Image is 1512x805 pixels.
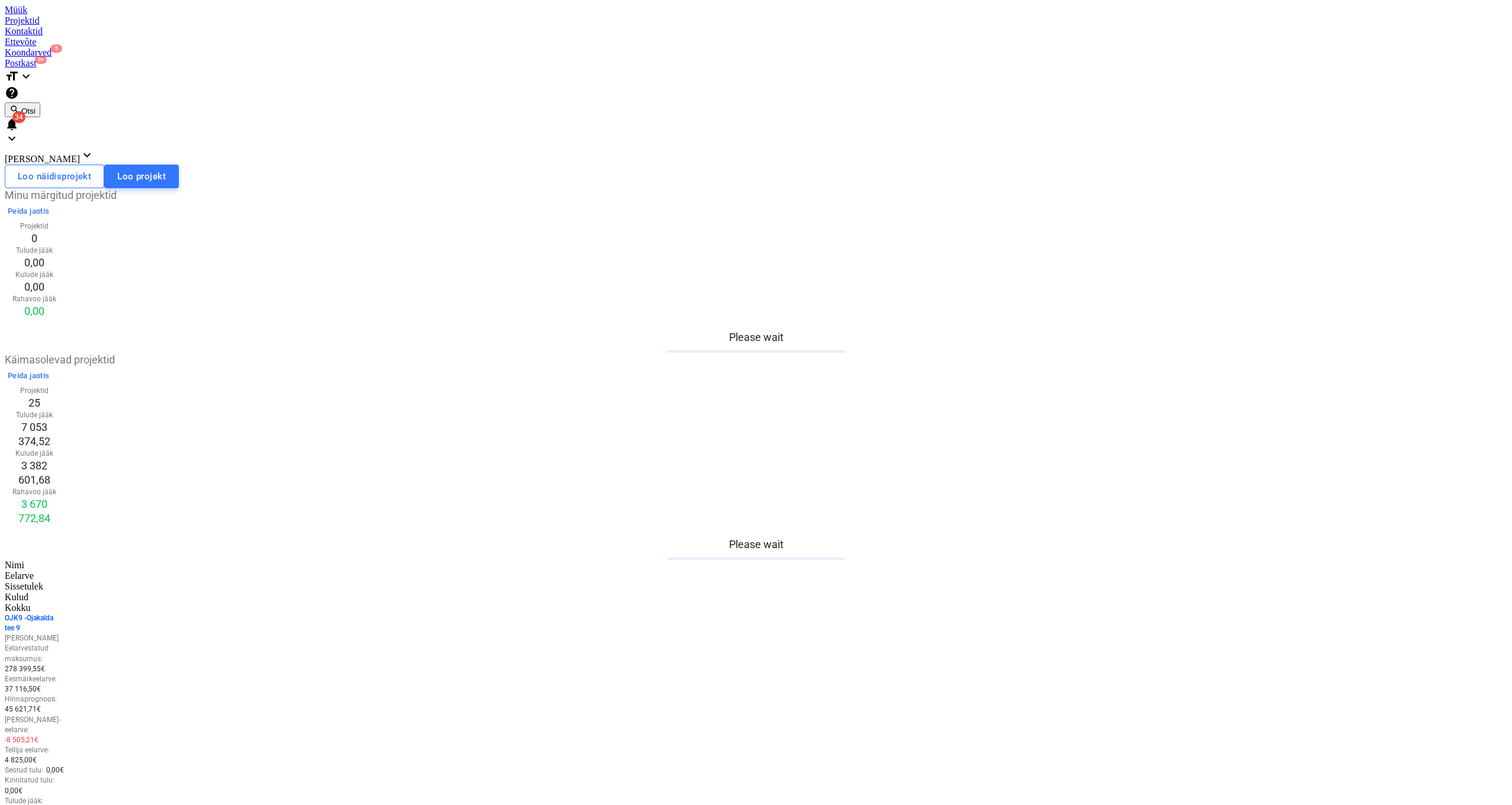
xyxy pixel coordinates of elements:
p: Rahavoo jääk [5,487,64,497]
p: 25 [5,396,64,410]
p: 45 621,71€ [5,704,41,714]
p: 0,00€ [46,765,64,775]
p: Projektid [5,221,64,231]
span: 5 [50,44,62,53]
p: 7 053 374,52 [5,420,64,449]
p: Please wait [667,537,845,552]
p: 0,00 [5,280,64,294]
iframe: Chat Widget [1453,748,1512,805]
p: -8 505,21€ [5,735,38,745]
p: 0,00€ [5,786,23,796]
p: Tulude jääk [5,246,64,256]
i: keyboard_arrow_down [80,148,94,162]
button: Peida jaotis [5,202,52,221]
p: Käimasolevad projektid [5,353,1507,367]
div: Postkast [5,58,1507,69]
span: 34 [12,111,25,123]
i: keyboard_arrow_down [19,69,33,83]
p: 4 825,00€ [5,755,37,765]
i: keyboard_arrow_down [5,131,19,146]
p: 278 399,55€ [5,664,45,674]
button: Loo näidisprojekt [5,165,104,188]
p: Hinnaprognoos : [5,694,57,704]
p: Rahavoo jääk [5,294,64,304]
p: Tellija eelarve : [5,745,49,755]
p: 3 670 772,84 [5,497,64,526]
p: Minu märgitud projektid [5,188,1507,202]
div: Kulud [5,592,64,603]
i: notifications [5,117,19,131]
p: Kulude jääk [5,270,64,280]
div: Eelarve [5,571,64,581]
a: Projektid [5,15,1507,26]
a: Ettevõte [5,37,1507,47]
button: Peida jaotis [5,367,52,386]
div: Koondarved [5,47,1507,58]
p: Eelarvestatud maksumus : [5,643,64,664]
button: Loo projekt [104,165,179,188]
div: Sissetulek [5,581,64,592]
p: Seotud tulu : [5,765,43,775]
p: 0,00 [5,304,64,318]
p: [PERSON_NAME] [5,633,64,643]
div: Peida jaotis [8,205,49,218]
p: 0,00 [5,256,64,270]
p: Kulude jääk [5,449,64,459]
div: OJK9 -Ojakalda tee 9[PERSON_NAME] [5,613,64,643]
p: 0 [5,231,64,246]
p: 37 116,50€ [5,684,41,694]
div: Loo näidisprojekt [18,169,91,184]
p: Tulude jääk [5,410,64,420]
p: Eesmärkeelarve : [5,674,57,684]
div: Loo projekt [117,169,166,184]
i: format_size [5,69,19,83]
span: 9+ [35,56,47,64]
span: search [9,104,19,114]
p: 3 382 601,68 [5,459,64,487]
p: Please wait [667,330,845,344]
div: Kokku [5,603,64,613]
button: Otsi [5,102,40,117]
a: Postkast9+ [5,58,1507,69]
p: [PERSON_NAME]-eelarve : [5,715,64,735]
span: [PERSON_NAME] [5,154,80,164]
a: Müük [5,5,1507,15]
a: Koondarved5 [5,47,1507,58]
a: Kontaktid [5,26,1507,37]
div: Peida jaotis [8,369,49,383]
p: Kinnitatud tulu : [5,775,54,785]
p: Projektid [5,386,64,396]
p: OJK9 - Ojakalda tee 9 [5,613,64,633]
i: Abikeskus [5,86,19,100]
div: Nimi [5,560,64,571]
